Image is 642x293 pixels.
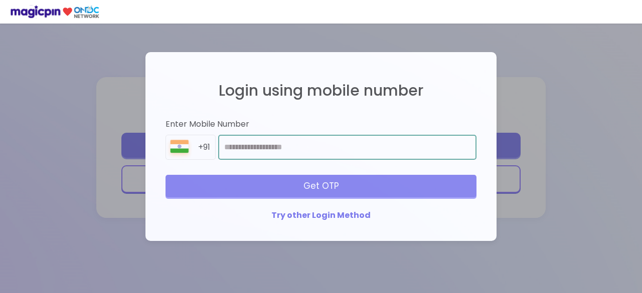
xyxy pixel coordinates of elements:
[166,119,476,130] div: Enter Mobile Number
[166,210,476,221] div: Try other Login Method
[198,142,215,153] div: +91
[10,5,99,19] img: ondc-logo-new-small.8a59708e.svg
[166,82,476,99] h2: Login using mobile number
[166,138,193,159] img: 8BGLRPwvQ+9ZgAAAAASUVORK5CYII=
